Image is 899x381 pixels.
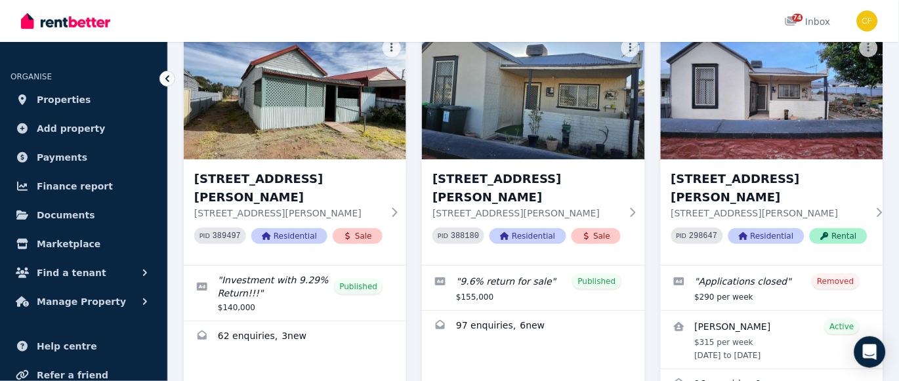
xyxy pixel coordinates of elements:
[37,178,113,194] span: Finance report
[621,39,640,57] button: More options
[383,39,401,57] button: More options
[857,10,878,31] img: Christos Fassoulidis
[10,72,52,81] span: ORGANISE
[10,144,157,170] a: Payments
[194,170,383,207] h3: [STREET_ADDRESS][PERSON_NAME]
[21,11,110,31] img: RentBetter
[451,231,479,241] code: 388180
[37,265,106,281] span: Find a tenant
[213,231,241,241] code: 389497
[184,321,406,353] a: Enquiries for 235 Williams Ln, Broken Hill
[37,294,126,310] span: Manage Property
[37,207,95,223] span: Documents
[422,266,644,310] a: Edit listing: 9.6% return for sale
[10,173,157,199] a: Finance report
[10,289,157,315] button: Manage Property
[37,92,91,108] span: Properties
[10,260,157,286] button: Find a tenant
[661,311,883,369] a: View details for Daniel Bartels
[37,338,97,354] span: Help centre
[793,14,803,22] span: 74
[10,202,157,228] a: Documents
[184,33,406,159] img: 235 Williams Ln, Broken Hill
[422,33,644,159] img: 352 Williams St, Broken Hill
[199,232,210,239] small: PID
[432,207,621,220] p: [STREET_ADDRESS][PERSON_NAME]
[37,121,106,136] span: Add property
[184,33,406,265] a: 235 Williams Ln, Broken Hill[STREET_ADDRESS][PERSON_NAME][STREET_ADDRESS][PERSON_NAME]PID 389497R...
[671,207,868,220] p: [STREET_ADDRESS][PERSON_NAME]
[490,228,566,244] span: Residential
[860,39,878,57] button: More options
[661,266,883,310] a: Edit listing: Applications closed
[37,150,87,165] span: Payments
[671,170,868,207] h3: [STREET_ADDRESS][PERSON_NAME]
[10,115,157,142] a: Add property
[810,228,868,244] span: Rental
[251,228,327,244] span: Residential
[432,170,621,207] h3: [STREET_ADDRESS][PERSON_NAME]
[854,336,886,368] div: Open Intercom Messenger
[690,231,718,241] code: 298647
[677,232,687,239] small: PID
[10,87,157,113] a: Properties
[37,236,100,252] span: Marketplace
[728,228,805,244] span: Residential
[661,33,883,159] img: 352 Williams Street, Broken Hill
[422,311,644,342] a: Enquiries for 352 Williams St, Broken Hill
[10,333,157,359] a: Help centre
[333,228,383,244] span: Sale
[184,266,406,321] a: Edit listing: Investment with 9.29% Return!!!
[661,33,883,265] a: 352 Williams Street, Broken Hill[STREET_ADDRESS][PERSON_NAME][STREET_ADDRESS][PERSON_NAME]PID 298...
[572,228,621,244] span: Sale
[10,231,157,257] a: Marketplace
[422,33,644,265] a: 352 Williams St, Broken Hill[STREET_ADDRESS][PERSON_NAME][STREET_ADDRESS][PERSON_NAME]PID 388180R...
[194,207,383,220] p: [STREET_ADDRESS][PERSON_NAME]
[438,232,448,239] small: PID
[785,15,831,28] div: Inbox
